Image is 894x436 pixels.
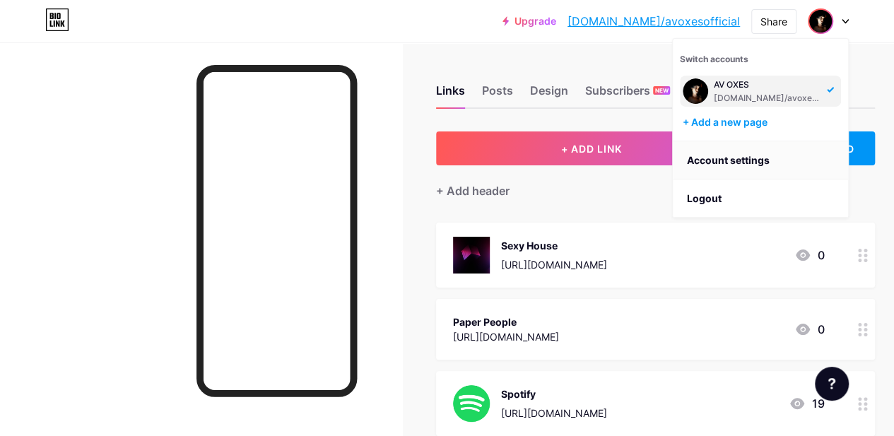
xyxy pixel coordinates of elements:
div: [URL][DOMAIN_NAME] [501,257,607,272]
a: [DOMAIN_NAME]/avoxesofficial [567,13,740,30]
div: Links [436,82,465,107]
button: + ADD LINK [436,131,747,165]
div: 0 [794,321,824,338]
div: Posts [482,82,513,107]
img: Spotify [453,385,490,422]
div: Paper People [453,314,559,329]
div: Design [530,82,568,107]
div: + Add a new page [683,115,841,129]
img: avoxes [683,78,708,104]
div: + Add header [436,182,510,199]
div: [DOMAIN_NAME]/avoxesofficial [714,93,823,104]
div: [URL][DOMAIN_NAME] [501,406,607,420]
img: avoxes [809,10,832,33]
div: 0 [794,247,824,264]
span: NEW [655,86,669,95]
div: AV OXES [714,79,823,90]
div: [URL][DOMAIN_NAME] [453,329,559,344]
span: + ADD LINK [561,143,622,155]
div: Subscribers [585,82,670,107]
div: 19 [789,395,824,412]
a: Upgrade [502,16,556,27]
li: Logout [673,179,848,218]
div: Share [760,14,787,29]
div: Sexy House [501,238,607,253]
div: Spotify [501,387,607,401]
a: Account settings [673,141,848,179]
img: Sexy House [453,237,490,273]
span: Switch accounts [680,54,748,64]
